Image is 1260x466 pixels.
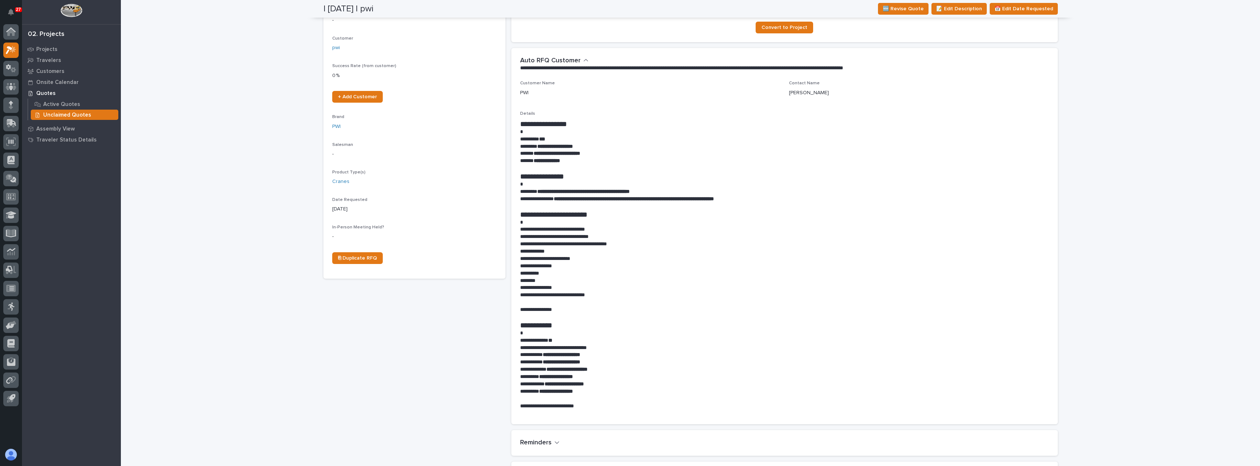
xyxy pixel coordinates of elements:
[332,225,384,230] span: In-Person Meeting Held?
[323,4,374,14] h2: | [DATE] | pwi
[332,252,383,264] a: ⎘ Duplicate RFQ
[332,64,396,68] span: Success Rate (from customer)
[338,94,377,99] span: + Add Customer
[332,36,353,41] span: Customer
[332,170,366,175] span: Product Type(s)
[28,110,121,120] a: Unclaimed Quotes
[990,3,1058,15] button: 📅 Edit Date Requested
[36,68,64,75] p: Customers
[936,4,982,13] span: 📝 Edit Description
[22,44,121,55] a: Projects
[789,89,829,97] p: [PERSON_NAME]
[28,99,121,109] a: Active Quotes
[332,115,344,119] span: Brand
[43,101,80,108] p: Active Quotes
[9,9,19,21] div: Notifications27
[520,89,529,97] p: PWI
[332,123,341,131] a: PWI
[36,90,56,97] p: Quotes
[994,4,1053,13] span: 📅 Edit Date Requested
[931,3,987,15] button: 📝 Edit Description
[16,7,21,12] p: 27
[332,72,497,80] p: 0 %
[789,81,820,85] span: Contact Name
[28,30,64,38] div: 02. Projects
[756,22,813,33] a: Convert to Project
[36,137,97,143] p: Traveler Status Details
[36,79,79,86] p: Onsite Calendar
[878,3,929,15] button: 🆕 Revise Quote
[332,150,497,158] p: -
[520,81,555,85] span: Customer Name
[22,88,121,99] a: Quotes
[22,55,121,66] a: Travelers
[520,111,535,116] span: Details
[332,16,497,24] p: -
[883,4,924,13] span: 🆕 Revise Quote
[338,256,377,261] span: ⎘ Duplicate RFQ
[520,439,552,447] h2: Reminders
[332,198,367,202] span: Date Requested
[3,4,19,20] button: Notifications
[3,447,19,462] button: users-avatar
[43,112,91,118] p: Unclaimed Quotes
[332,205,497,213] p: [DATE]
[36,126,75,132] p: Assembly View
[332,233,497,241] p: -
[520,439,560,447] button: Reminders
[22,134,121,145] a: Traveler Status Details
[332,91,383,103] a: + Add Customer
[22,77,121,88] a: Onsite Calendar
[761,25,807,30] span: Convert to Project
[36,46,58,53] p: Projects
[332,178,349,186] a: Cranes
[332,44,340,52] a: pwi
[332,143,353,147] span: Salesman
[36,57,61,64] p: Travelers
[22,123,121,134] a: Assembly View
[22,66,121,77] a: Customers
[60,4,82,17] img: Workspace Logo
[520,57,581,65] h2: Auto RFQ Customer
[520,57,589,65] button: Auto RFQ Customer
